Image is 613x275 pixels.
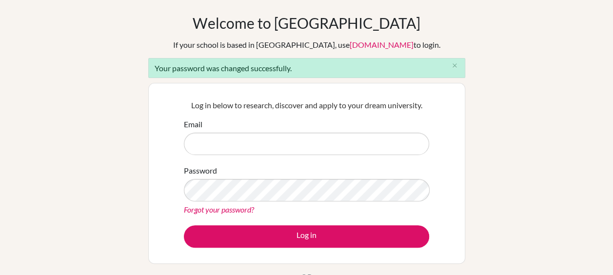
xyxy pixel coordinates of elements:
i: close [451,62,458,69]
button: Log in [184,225,429,248]
a: Forgot your password? [184,205,254,214]
p: Log in below to research, discover and apply to your dream university. [184,99,429,111]
div: Your password was changed successfully. [148,58,465,78]
h1: Welcome to [GEOGRAPHIC_DATA] [193,14,420,32]
label: Email [184,118,202,130]
label: Password [184,165,217,177]
button: Close [445,59,465,73]
div: If your school is based in [GEOGRAPHIC_DATA], use to login. [173,39,440,51]
a: [DOMAIN_NAME] [350,40,414,49]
